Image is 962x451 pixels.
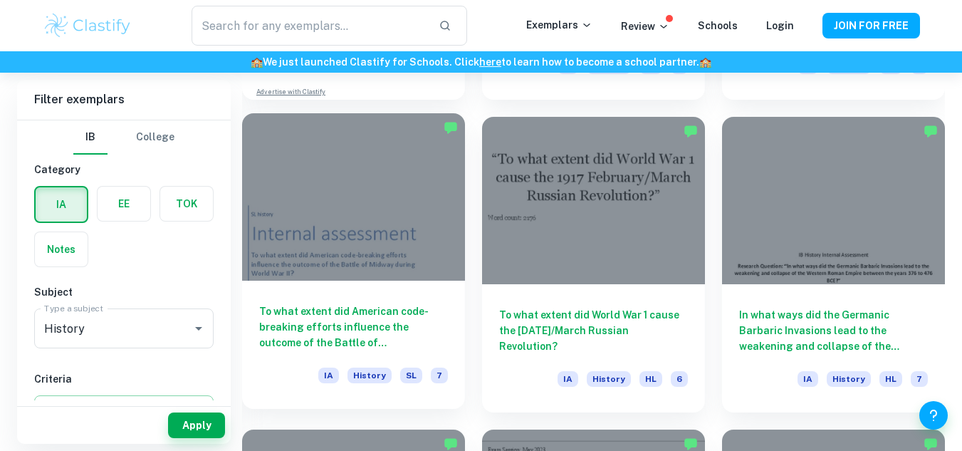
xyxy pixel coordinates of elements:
[499,307,688,354] h6: To what extent did World War 1 cause the [DATE]/March Russian Revolution?
[639,371,662,387] span: HL
[444,120,458,135] img: Marked
[911,371,928,387] span: 7
[822,13,920,38] button: JOIN FOR FREE
[621,19,669,34] p: Review
[827,371,871,387] span: History
[73,120,174,155] div: Filter type choice
[699,56,711,68] span: 🏫
[256,87,325,97] a: Advertise with Clastify
[251,56,263,68] span: 🏫
[34,284,214,300] h6: Subject
[34,162,214,177] h6: Category
[160,187,213,221] button: TOK
[879,371,902,387] span: HL
[431,368,448,383] span: 7
[482,117,705,413] a: To what extent did World War 1 cause the [DATE]/March Russian Revolution?IAHistoryHL6
[684,124,698,138] img: Marked
[924,124,938,138] img: Marked
[34,371,214,387] h6: Criteria
[242,117,465,413] a: To what extent did American code-breaking efforts influence the outcome of the Battle of [GEOGRAP...
[479,56,501,68] a: here
[919,401,948,430] button: Help and Feedback
[684,437,698,451] img: Marked
[400,368,422,383] span: SL
[739,307,928,354] h6: In what ways did the Germanic Barbaric Invasions lead to the weakening and collapse of the Wester...
[698,20,738,31] a: Schools
[36,187,87,222] button: IA
[35,232,88,266] button: Notes
[259,304,448,351] h6: To what extent did American code-breaking efforts influence the outcome of the Battle of [GEOGRAP...
[73,120,108,155] button: IB
[558,371,578,387] span: IA
[526,17,592,33] p: Exemplars
[722,117,945,413] a: In what ways did the Germanic Barbaric Invasions lead to the weakening and collapse of the Wester...
[587,371,631,387] span: History
[44,302,103,314] label: Type a subject
[192,6,427,46] input: Search for any exemplars...
[136,120,174,155] button: College
[798,371,818,387] span: IA
[318,368,339,383] span: IA
[766,20,794,31] a: Login
[347,368,392,383] span: History
[924,437,938,451] img: Marked
[43,11,133,40] img: Clastify logo
[98,187,150,221] button: EE
[168,413,225,438] button: Apply
[671,371,688,387] span: 6
[444,437,458,451] img: Marked
[189,318,209,338] button: Open
[17,80,231,120] h6: Filter exemplars
[34,395,214,421] button: Select
[3,54,959,70] h6: We just launched Clastify for Schools. Click to learn how to become a school partner.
